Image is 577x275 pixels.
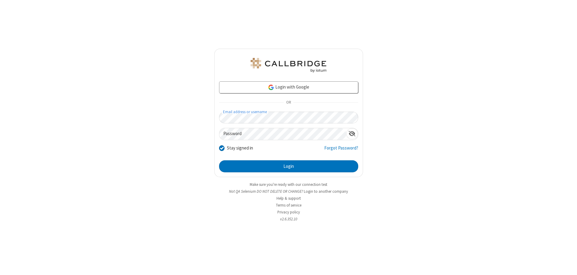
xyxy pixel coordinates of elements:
img: google-icon.png [268,84,274,91]
li: v2.6.352.10 [214,216,363,222]
a: Make sure you're ready with our connection test [250,182,327,187]
label: Stay signed in [227,145,253,152]
a: Terms of service [276,203,301,208]
a: Help & support [276,196,301,201]
a: Forgot Password? [324,145,358,156]
a: Privacy policy [277,210,300,215]
input: Password [219,128,346,140]
div: Show password [346,128,358,139]
span: OR [284,98,293,107]
input: Email address or username [219,112,358,123]
button: Login [219,160,358,172]
li: Not QA Selenium DO NOT DELETE OR CHANGE? [214,189,363,194]
a: Login with Google [219,81,358,93]
button: Login to another company [304,189,348,194]
img: QA Selenium DO NOT DELETE OR CHANGE [249,58,328,72]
